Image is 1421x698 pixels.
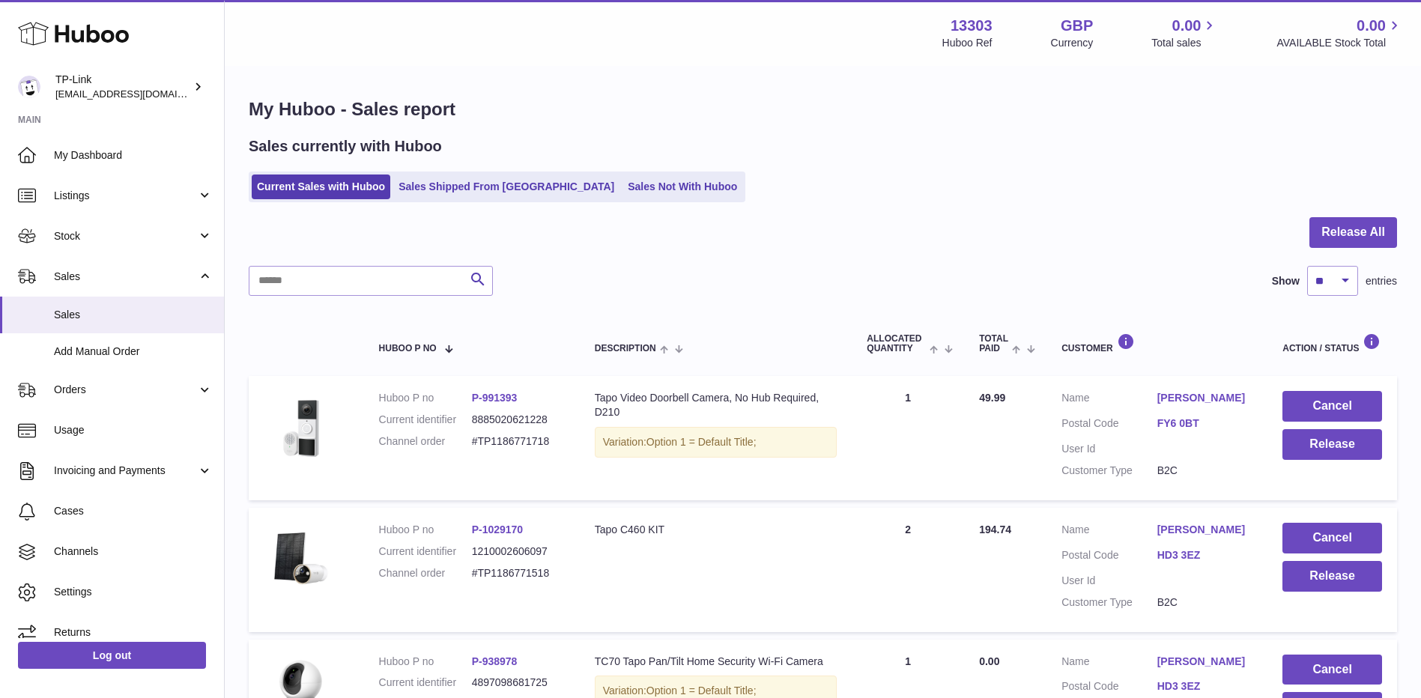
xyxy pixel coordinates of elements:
span: Usage [54,423,213,437]
dd: B2C [1157,595,1253,610]
span: [EMAIL_ADDRESS][DOMAIN_NAME] [55,88,220,100]
span: Add Manual Order [54,345,213,359]
span: 0.00 [979,655,999,667]
a: [PERSON_NAME] [1157,655,1253,669]
span: AVAILABLE Stock Total [1276,36,1403,50]
a: 0.00 AVAILABLE Stock Total [1276,16,1403,50]
dt: User Id [1061,442,1157,456]
a: FY6 0BT [1157,416,1253,431]
a: Sales Shipped From [GEOGRAPHIC_DATA] [393,174,619,199]
span: My Dashboard [54,148,213,163]
dt: Current identifier [379,544,472,559]
dt: Name [1061,391,1157,409]
button: Release All [1309,217,1397,248]
dd: 8885020621228 [472,413,565,427]
dt: Channel order [379,566,472,580]
span: 194.74 [979,523,1011,535]
img: gaby.chen@tp-link.com [18,76,40,98]
span: Orders [54,383,197,397]
span: 49.99 [979,392,1005,404]
a: P-1029170 [472,523,524,535]
span: 0.00 [1357,16,1386,36]
label: Show [1272,274,1300,288]
span: Channels [54,544,213,559]
dt: Name [1061,523,1157,541]
dt: Postal Code [1061,548,1157,566]
dt: Huboo P no [379,391,472,405]
dt: Huboo P no [379,523,472,537]
dt: Name [1061,655,1157,673]
button: Release [1282,561,1382,592]
span: Listings [54,189,197,203]
dt: User Id [1061,574,1157,588]
a: [PERSON_NAME] [1157,523,1253,537]
div: Tapo Video Doorbell Camera, No Hub Required, D210 [595,391,837,419]
dd: B2C [1157,464,1253,478]
span: Settings [54,585,213,599]
div: Huboo Ref [942,36,993,50]
span: Sales [54,308,213,322]
a: [PERSON_NAME] [1157,391,1253,405]
span: Description [595,344,656,353]
dt: Current identifier [379,676,472,690]
img: 133031744300089.jpg [264,523,339,590]
div: Action / Status [1282,333,1382,353]
span: Option 1 = Default Title; [646,436,757,448]
dt: Postal Code [1061,416,1157,434]
button: Cancel [1282,655,1382,685]
div: TP-Link [55,73,190,101]
span: Cases [54,504,213,518]
a: Sales Not With Huboo [622,174,742,199]
a: 0.00 Total sales [1151,16,1218,50]
img: 02_large_20240605225453u.jpg [264,391,339,466]
a: HD3 3EZ [1157,679,1253,694]
strong: GBP [1061,16,1093,36]
dd: 4897098681725 [472,676,565,690]
dt: Huboo P no [379,655,472,669]
dd: 1210002606097 [472,544,565,559]
a: P-991393 [472,392,518,404]
div: Variation: [595,427,837,458]
a: Log out [18,642,206,669]
span: ALLOCATED Quantity [867,334,925,353]
span: Huboo P no [379,344,437,353]
span: 0.00 [1172,16,1202,36]
button: Release [1282,429,1382,460]
a: HD3 3EZ [1157,548,1253,562]
div: Customer [1061,333,1252,353]
h1: My Huboo - Sales report [249,97,1397,121]
span: Returns [54,625,213,640]
dd: #TP1186771718 [472,434,565,449]
dd: #TP1186771518 [472,566,565,580]
strong: 13303 [951,16,993,36]
a: Current Sales with Huboo [252,174,390,199]
button: Cancel [1282,391,1382,422]
div: TC70 Tapo Pan/Tilt Home Security Wi-Fi Camera [595,655,837,669]
dt: Channel order [379,434,472,449]
a: P-938978 [472,655,518,667]
dt: Current identifier [379,413,472,427]
button: Cancel [1282,523,1382,553]
span: Sales [54,270,197,284]
div: Tapo C460 KIT [595,523,837,537]
td: 1 [852,376,964,500]
span: entries [1366,274,1397,288]
span: Option 1 = Default Title; [646,685,757,697]
dt: Customer Type [1061,595,1157,610]
div: Currency [1051,36,1094,50]
td: 2 [852,508,964,632]
dt: Postal Code [1061,679,1157,697]
span: Total sales [1151,36,1218,50]
span: Stock [54,229,197,243]
dt: Customer Type [1061,464,1157,478]
span: Total paid [979,334,1008,353]
span: Invoicing and Payments [54,464,197,478]
h2: Sales currently with Huboo [249,136,442,157]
